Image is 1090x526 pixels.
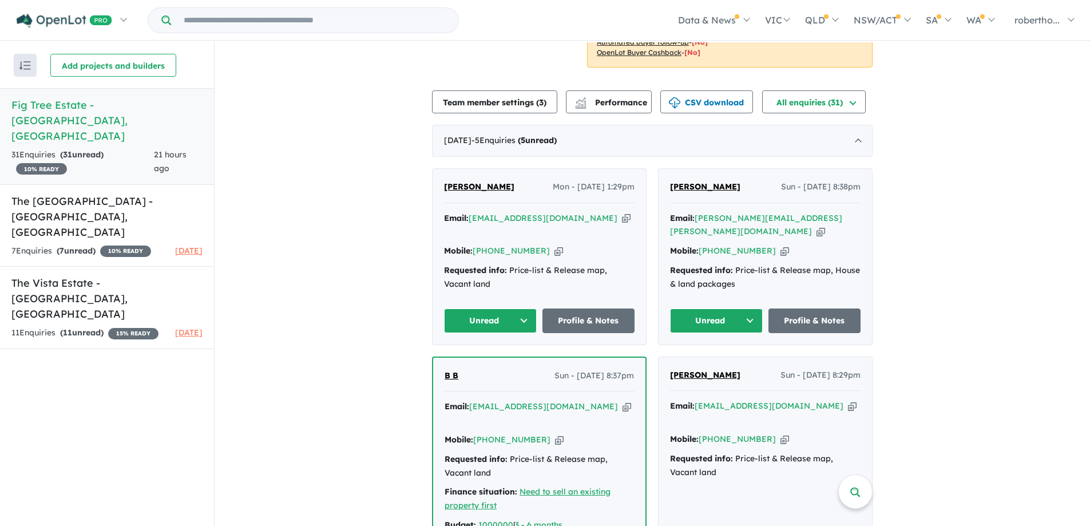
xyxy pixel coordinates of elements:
[11,97,203,144] h5: Fig Tree Estate - [GEOGRAPHIC_DATA] , [GEOGRAPHIC_DATA]
[577,97,647,108] span: Performance
[445,434,473,445] strong: Mobile:
[554,369,634,383] span: Sun - [DATE] 8:37pm
[19,61,31,70] img: sort.svg
[445,453,634,480] div: Price-list & Release map, Vacant land
[670,246,699,256] strong: Mobile:
[670,369,740,382] a: [PERSON_NAME]
[622,212,631,224] button: Copy
[692,38,708,46] span: [No]
[780,369,861,382] span: Sun - [DATE] 8:29pm
[576,97,586,104] img: line-chart.svg
[432,90,557,113] button: Team member settings (3)
[555,434,564,446] button: Copy
[521,135,525,145] span: 5
[670,401,695,411] strong: Email:
[670,453,733,464] strong: Requested info:
[57,246,96,256] strong: ( unread)
[473,434,550,445] a: [PHONE_NUMBER]
[695,401,843,411] a: [EMAIL_ADDRESS][DOMAIN_NAME]
[670,309,763,333] button: Unread
[518,135,557,145] strong: ( unread)
[553,180,635,194] span: Mon - [DATE] 1:29pm
[669,97,680,109] img: download icon
[154,149,187,173] span: 21 hours ago
[17,14,112,28] img: Openlot PRO Logo White
[444,213,469,223] strong: Email:
[445,454,508,464] strong: Requested info:
[60,327,104,338] strong: ( unread)
[444,180,514,194] a: [PERSON_NAME]
[60,149,104,160] strong: ( unread)
[432,125,873,157] div: [DATE]
[780,245,789,257] button: Copy
[445,401,469,412] strong: Email:
[699,434,776,444] a: [PHONE_NUMBER]
[11,193,203,240] h5: The [GEOGRAPHIC_DATA] - [GEOGRAPHIC_DATA] , [GEOGRAPHIC_DATA]
[11,326,158,340] div: 11 Enquir ies
[108,328,158,339] span: 15 % READY
[670,213,695,223] strong: Email:
[444,265,507,275] strong: Requested info:
[63,149,72,160] span: 31
[554,245,563,257] button: Copy
[50,54,176,77] button: Add projects and builders
[469,213,617,223] a: [EMAIL_ADDRESS][DOMAIN_NAME]
[471,135,557,145] span: - 5 Enquir ies
[816,226,825,238] button: Copy
[11,148,154,176] div: 31 Enquir ies
[60,246,64,256] span: 7
[100,246,151,257] span: 10 % READY
[444,181,514,192] span: [PERSON_NAME]
[445,487,517,497] strong: Finance situation:
[542,309,635,333] a: Profile & Notes
[597,38,689,46] u: Automated buyer follow-up
[848,400,857,412] button: Copy
[623,401,631,413] button: Copy
[566,90,652,113] button: Performance
[597,48,681,57] u: OpenLot Buyer Cashback
[445,369,458,383] a: B B
[444,264,635,291] div: Price-list & Release map, Vacant land
[670,181,740,192] span: [PERSON_NAME]
[684,48,700,57] span: [No]
[699,246,776,256] a: [PHONE_NUMBER]
[780,433,789,445] button: Copy
[539,97,544,108] span: 3
[670,452,861,480] div: Price-list & Release map, Vacant land
[670,213,842,237] a: [PERSON_NAME][EMAIL_ADDRESS][PERSON_NAME][DOMAIN_NAME]
[670,434,699,444] strong: Mobile:
[660,90,753,113] button: CSV download
[444,309,537,333] button: Unread
[16,163,67,175] span: 10 % READY
[670,265,733,275] strong: Requested info:
[11,275,203,322] h5: The Vista Estate - [GEOGRAPHIC_DATA] , [GEOGRAPHIC_DATA]
[762,90,866,113] button: All enquiries (31)
[670,264,861,291] div: Price-list & Release map, House & land packages
[575,101,586,108] img: bar-chart.svg
[670,180,740,194] a: [PERSON_NAME]
[1014,14,1060,26] span: robertho...
[175,327,203,338] span: [DATE]
[445,487,611,511] a: Need to sell an existing property first
[473,246,550,256] a: [PHONE_NUMBER]
[445,370,458,381] span: B B
[469,401,618,412] a: [EMAIL_ADDRESS][DOMAIN_NAME]
[781,180,861,194] span: Sun - [DATE] 8:38pm
[173,8,456,33] input: Try estate name, suburb, builder or developer
[670,370,740,380] span: [PERSON_NAME]
[63,327,72,338] span: 11
[768,309,861,333] a: Profile & Notes
[11,244,151,258] div: 7 Enquir ies
[444,246,473,256] strong: Mobile:
[175,246,203,256] span: [DATE]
